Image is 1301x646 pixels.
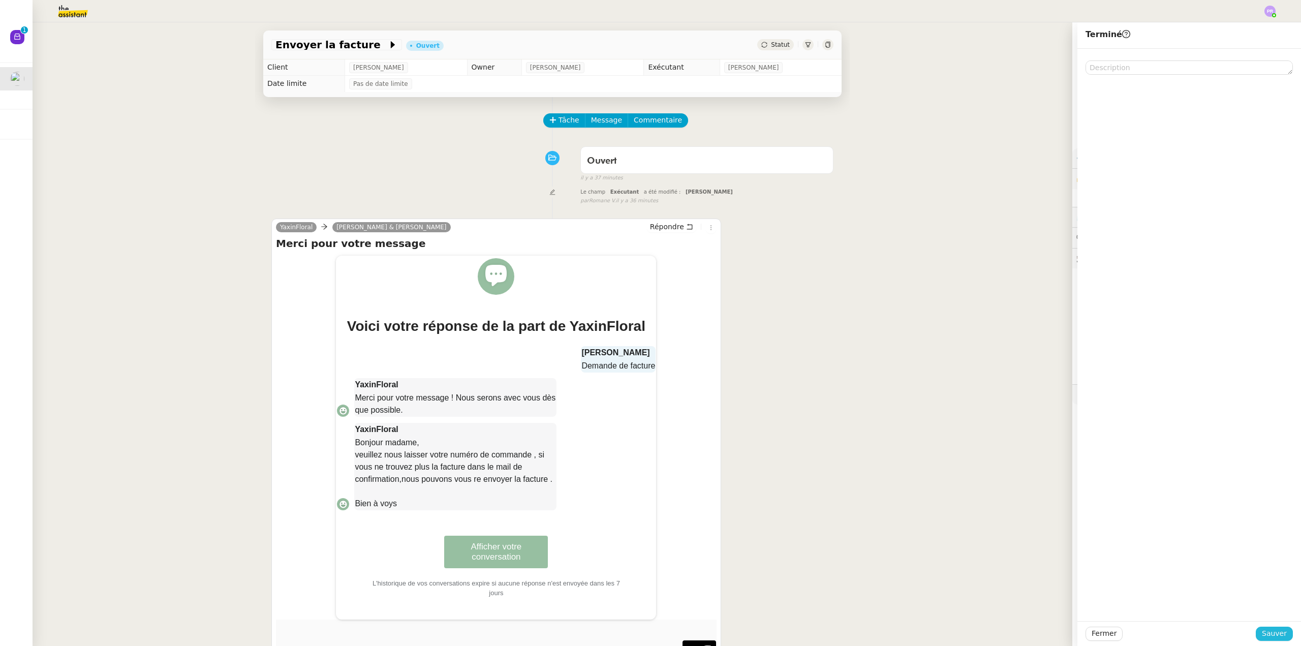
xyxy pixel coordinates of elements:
[728,63,779,73] span: [PERSON_NAME]
[581,346,656,359] td: [PERSON_NAME]
[644,189,681,195] span: a été modifié :
[1072,169,1301,189] div: 🔐Données client
[467,59,521,76] td: Owner
[10,72,24,86] img: users%2FfjlNmCTkLiVoA3HQjY3GA5JXGxb2%2Favatar%2Fstarofservice_97480retdsc0392.png
[616,197,659,205] span: il y a 36 minutes
[1076,390,1108,398] span: 🧴
[530,63,581,73] span: [PERSON_NAME]
[634,114,682,126] span: Commentaire
[353,79,408,89] span: Pas de date limite
[354,391,556,417] td: Merci pour votre message ! Nous serons avec vous dès que possible.
[366,568,626,598] div: L'historique de vos conversations expire si aucune réponse n'est envoyée dans les 7 jours
[1076,213,1147,221] span: ⏲️
[585,113,628,128] button: Message
[771,41,790,48] span: Statut
[1072,148,1301,168] div: ⚙️Procédures
[22,26,26,36] p: 1
[580,174,623,182] span: il y a 37 minutes
[337,405,349,417] img: smileyIconForeground-b91b0a0ede6938cc3bc4b182e268ba2ff4f28bf7c7cfac8391fbe3692b2fa16b.png
[416,43,440,49] div: Ouvert
[1072,249,1301,268] div: 🕵️Autres demandes en cours 19
[644,59,720,76] td: Exécutant
[1086,627,1123,641] button: Fermer
[354,436,556,510] td: Bonjour madame, veuillez nous laisser votre numéro de commande , si vous ne trouvez plus la factu...
[581,359,656,373] td: Demande de facture
[610,189,639,195] span: Exécutant
[332,223,450,232] a: [PERSON_NAME] & [PERSON_NAME]
[21,26,28,34] nz-badge-sup: 1
[263,76,345,92] td: Date limite
[1076,233,1141,241] span: 💬
[1264,6,1276,17] img: svg
[1072,228,1301,248] div: 💬Commentaires
[650,222,684,232] span: Répondre
[1256,627,1293,641] button: Sauver
[591,114,622,126] span: Message
[1076,173,1142,184] span: 🔐
[276,223,317,232] a: YaxinFloral
[275,40,388,50] span: Envoyer la facture
[444,536,548,568] a: Afficher votre conversation
[354,378,556,391] td: YaxinFloral
[580,197,658,205] small: Romane V.
[263,59,345,76] td: Client
[587,157,617,166] span: Ouvert
[1072,207,1301,227] div: ⏲️Tâches 0:00
[354,423,556,436] td: YaxinFloral
[276,236,717,251] h4: Merci pour votre message
[580,189,605,195] span: Le champ
[1072,385,1301,405] div: 🧴Autres
[646,221,697,232] button: Répondre
[1076,152,1129,164] span: ⚙️
[580,197,589,205] span: par
[628,113,688,128] button: Commentaire
[1076,254,1207,262] span: 🕵️
[1262,628,1287,639] span: Sauver
[353,63,404,73] span: [PERSON_NAME]
[1092,628,1117,639] span: Fermer
[559,114,579,126] span: Tâche
[686,189,733,195] span: [PERSON_NAME]
[337,498,349,510] img: smileyIconForeground-b91b0a0ede6938cc3bc4b182e268ba2ff4f28bf7c7cfac8391fbe3692b2fa16b.png
[479,258,513,293] img: chatIconForeground-d99d5f634a81b0a9231ad518ebc2f744276fd90e7be694f66f0cf04559eaf86c.png
[543,113,585,128] button: Tâche
[336,303,656,337] h4: Voici votre réponse de la part de YaxinFloral
[1086,29,1130,39] span: Terminé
